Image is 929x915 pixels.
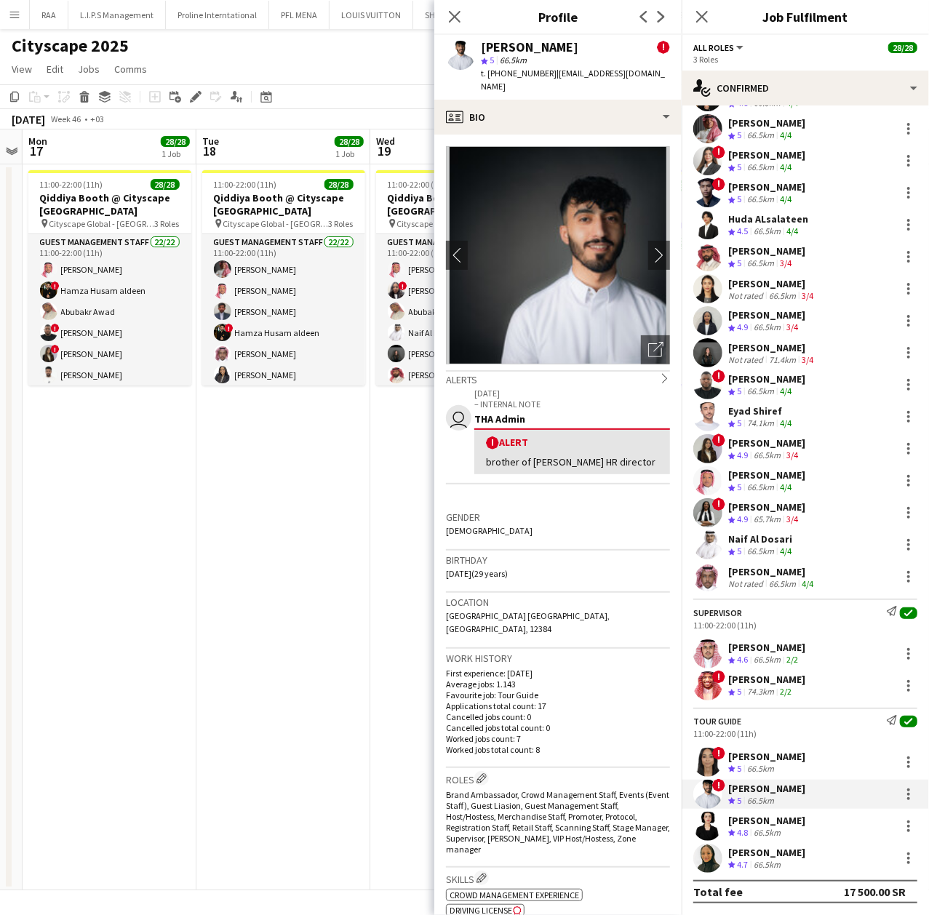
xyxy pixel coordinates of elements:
div: [PERSON_NAME] [481,41,578,54]
p: Favourite job: Tour Guide [446,690,670,700]
div: [PERSON_NAME] [728,782,805,795]
div: [PERSON_NAME] [728,565,816,578]
button: All roles [693,42,746,53]
span: ! [712,369,725,383]
app-skills-label: 3/4 [802,290,813,301]
h3: Profile [434,7,682,26]
div: 11:00-22:00 (11h)28/28Qiddiya Booth @ Cityscape [GEOGRAPHIC_DATA] Cityscape Global - [GEOGRAPHIC_... [28,170,191,385]
span: 5 [490,55,494,65]
span: 5 [737,129,741,140]
app-skills-label: 4/4 [780,161,792,172]
h3: Work history [446,652,670,665]
p: First experience: [DATE] [446,668,670,679]
span: 5 [737,763,741,774]
img: Crew avatar or photo [446,146,670,364]
span: 11:00-22:00 (11h) [214,179,277,190]
span: 4.6 [737,654,748,665]
span: 11:00-22:00 (11h) [388,179,451,190]
span: t. [PHONE_NUMBER] [481,68,557,79]
div: Alert [486,436,658,449]
app-skills-label: 4/4 [780,193,792,204]
span: 66.5km [497,55,530,65]
h3: Birthday [446,554,670,567]
button: Proline Interntational [166,1,269,29]
h3: Roles [446,771,670,786]
span: 4.9 [737,449,748,460]
span: ! [486,436,499,449]
span: ! [51,345,60,353]
button: PFL MENA [269,1,330,29]
div: 66.5km [744,385,777,398]
span: 4.7 [737,859,748,870]
div: [PERSON_NAME] [728,341,816,354]
span: All roles [693,42,734,53]
span: | [EMAIL_ADDRESS][DOMAIN_NAME] [481,68,665,92]
div: 66.5km [766,290,799,301]
div: Not rated [728,290,766,301]
div: Huda ALsalateen [728,212,808,225]
div: [PERSON_NAME] [728,148,805,161]
div: 66.5km [744,546,777,558]
span: ! [712,671,725,684]
div: 66.5km [751,225,784,238]
span: 3 Roles [329,218,354,229]
span: 28/28 [888,42,917,53]
div: 66.5km [744,763,777,775]
div: [PERSON_NAME] [728,500,805,514]
span: Edit [47,63,63,76]
span: 5 [737,257,741,268]
span: 3 Roles [155,218,180,229]
div: 66.5km [744,795,777,807]
div: [PERSON_NAME] [728,814,805,827]
div: THA Admin [474,412,670,425]
span: 28/28 [161,136,190,147]
a: View [6,60,38,79]
div: 66.5km [751,321,784,334]
app-card-role: Guest Management Staff22/2211:00-22:00 (11h)[PERSON_NAME]!Hamza Husam aldeenAbubakr Awad![PERSON_... [28,234,191,727]
app-skills-label: 2/2 [780,686,792,697]
span: Comms [114,63,147,76]
span: ! [712,433,725,447]
p: Cancelled jobs count: 0 [446,711,670,722]
div: [PERSON_NAME] [728,750,805,763]
a: Edit [41,60,69,79]
app-skills-label: 3/4 [802,354,813,365]
h3: Location [446,596,670,609]
div: 71.4km [766,354,799,365]
div: Tour Guide [693,716,741,727]
span: Week 46 [48,113,84,124]
div: Not rated [728,578,766,589]
app-skills-label: 3/4 [786,514,798,524]
span: Brand Ambassador, Crowd Management Staff, Events (Event Staff), Guest Liasion, Guest Management S... [446,789,670,855]
app-skills-label: 4/4 [780,417,792,428]
button: SHELLS ADVERTISING [413,1,516,29]
app-skills-label: 3/4 [786,449,798,460]
app-skills-label: 4/4 [780,546,792,556]
div: Supervisor [693,607,742,618]
p: Worked jobs total count: 8 [446,744,670,755]
span: 4.8 [737,827,748,838]
span: Cityscape Global - [GEOGRAPHIC_DATA] [397,218,503,229]
span: [GEOGRAPHIC_DATA] [GEOGRAPHIC_DATA], [GEOGRAPHIC_DATA], 12384 [446,610,610,634]
div: 1 Job [335,148,363,159]
p: Applications total count: 17 [446,700,670,711]
div: 66.5km [744,257,777,270]
div: 17 500.00 SR [844,884,906,899]
span: View [12,63,32,76]
span: ! [712,498,725,511]
div: 11:00-22:00 (11h)28/28Qiddiya Booth @ Cityscape [GEOGRAPHIC_DATA] Cityscape Global - [GEOGRAPHIC_... [376,170,539,385]
div: [PERSON_NAME] [728,468,805,482]
app-skills-label: 4/4 [802,578,813,589]
div: Confirmed [682,71,929,105]
div: Naif Al Dosari [728,532,794,546]
span: Mon [28,135,47,148]
span: ! [712,779,725,792]
span: 5 [737,417,741,428]
app-job-card: 11:00-22:00 (11h)28/28Qiddiya Booth @ Cityscape [GEOGRAPHIC_DATA] Cityscape Global - [GEOGRAPHIC_... [202,170,365,385]
div: 3 Roles [693,54,917,65]
app-skills-label: 4/4 [780,129,792,140]
div: [PERSON_NAME] [728,846,805,859]
span: 5 [737,161,741,172]
span: ! [225,324,234,332]
span: ! [712,177,725,191]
